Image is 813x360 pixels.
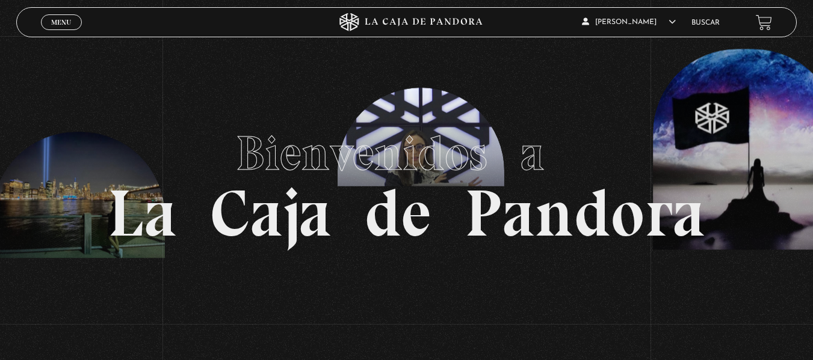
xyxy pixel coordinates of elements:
span: [PERSON_NAME] [582,19,676,26]
span: Cerrar [47,29,75,37]
a: View your shopping cart [756,14,772,30]
span: Menu [51,19,71,26]
h1: La Caja de Pandora [108,114,705,246]
span: Bienvenidos a [236,124,578,182]
a: Buscar [691,19,720,26]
